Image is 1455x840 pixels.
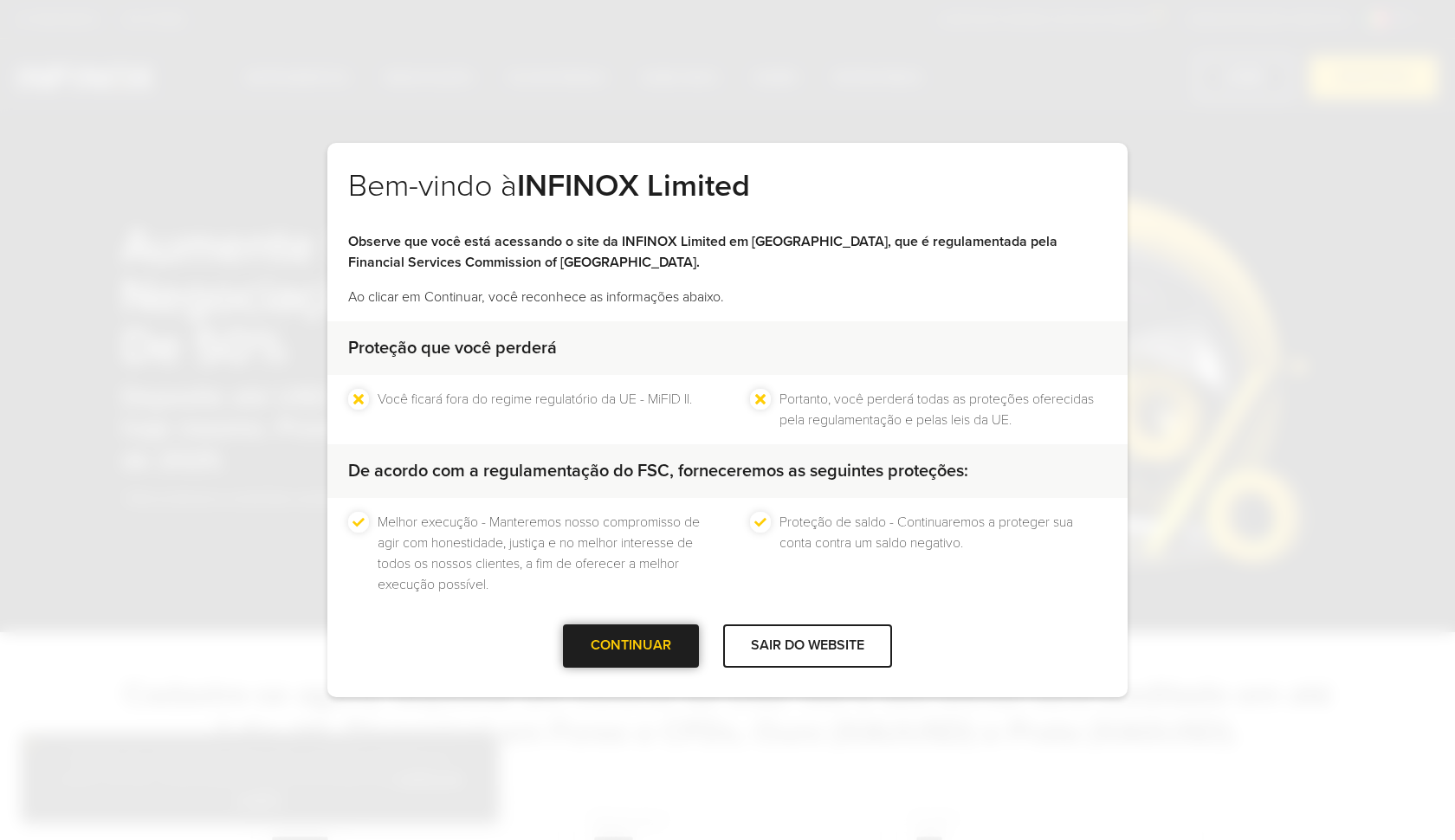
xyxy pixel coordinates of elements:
strong: INFINOX Limited [517,167,750,204]
strong: Observe que você está acessando o site da INFINOX Limited em [GEOGRAPHIC_DATA], que é regulamenta... [348,233,1057,271]
li: Portanto, você perderá todas as proteções oferecidas pela regulamentação e pelas leis da UE. [779,389,1107,430]
li: Proteção de saldo - Continuaremos a proteger sua conta contra um saldo negativo. [779,512,1107,595]
p: Ao clicar em Continuar, você reconhece as informações abaixo. [348,287,1107,307]
li: Melhor execução - Manteremos nosso compromisso de agir com honestidade, justiça e no melhor inter... [378,512,705,595]
div: CONTINUAR [563,624,699,667]
strong: De acordo com a regulamentação do FSC, forneceremos as seguintes proteções: [348,461,968,481]
li: Você ficará fora do regime regulatório da UE - MiFID II. [378,389,692,430]
strong: Proteção que você perderá [348,338,557,359]
h2: Bem-vindo à [348,167,1107,231]
div: SAIR DO WEBSITE [723,624,892,667]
